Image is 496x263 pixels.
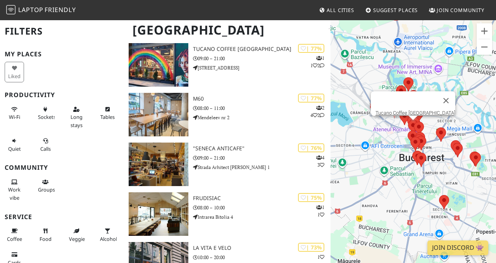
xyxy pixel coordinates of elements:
h3: Frudisiac [193,195,331,202]
p: 09:00 – 21:00 [193,154,331,162]
button: Sockets [36,103,55,124]
span: Laptop [18,5,43,14]
button: Zoom out [477,39,492,55]
a: Tucano Coffee [GEOGRAPHIC_DATA] [375,110,455,116]
span: Suggest Places [373,7,418,14]
h3: La Vita e Velo [193,245,331,251]
span: Long stays [71,113,83,128]
h3: Productivity [5,91,119,99]
a: Tucano Coffee Zimbabwe | 77% 112 Tucano Coffee [GEOGRAPHIC_DATA] 09:00 – 21:00 [STREET_ADDRESS] [124,43,331,87]
button: Veggie [67,225,86,245]
span: Food [40,235,52,242]
span: Quiet [8,145,21,152]
span: Join Community [437,7,484,14]
p: 08:00 – 11:00 [193,105,331,112]
button: Coffee [5,225,24,245]
span: Stable Wi-Fi [9,113,20,120]
h3: M60 [193,96,331,102]
button: Alcohol [98,225,117,245]
span: Veggie [69,235,85,242]
a: LaptopFriendly LaptopFriendly [6,3,76,17]
span: Alcohol [100,235,117,242]
button: Quiet [5,134,24,155]
img: Frudisiac [129,192,188,236]
h3: Community [5,164,119,171]
p: 10:00 – 20:00 [193,254,331,261]
h2: Filters [5,19,119,43]
img: LaptopFriendly [6,5,15,14]
span: Coffee [7,235,22,242]
img: "Seneca Anticafe" [129,143,188,186]
button: Long stays [67,103,86,131]
h3: "Seneca Anticafe" [193,145,331,152]
p: [STREET_ADDRESS] [193,64,331,71]
p: 1 1 [316,204,324,218]
span: Friendly [45,5,76,14]
p: 4 3 [316,154,324,169]
a: "Seneca Anticafe" | 76% 43 "Seneca Anticafe" 09:00 – 21:00 Strada Arhitect [PERSON_NAME] 1 [124,143,331,186]
p: 09:00 – 21:00 [193,55,331,62]
button: Groups [36,176,55,196]
button: Food [36,225,55,245]
p: Intrarea Bitolia 4 [193,213,331,221]
button: Calls [36,134,55,155]
img: M60 [129,93,188,136]
p: Mendeleev nr 2 [193,114,331,121]
button: Work vibe [5,176,24,204]
div: | 77% [298,94,324,103]
button: Zoom in [477,23,492,39]
p: 08:00 – 10:00 [193,204,331,211]
p: Strada Arhitect [PERSON_NAME] 1 [193,164,331,171]
h3: My Places [5,51,119,58]
a: Frudisiac | 75% 11 Frudisiac 08:00 – 10:00 Intrarea Bitolia 4 [124,192,331,236]
div: | 76% [298,143,324,152]
span: Group tables [38,186,55,193]
div: | 73% [298,243,324,252]
span: All Cities [327,7,354,14]
span: Work-friendly tables [100,113,115,120]
a: Suggest Places [362,3,421,17]
img: Tucano Coffee Zimbabwe [129,43,188,87]
a: All Cities [316,3,357,17]
span: Video/audio calls [40,145,51,152]
span: People working [8,186,21,201]
h3: Service [5,213,119,221]
button: Wi-Fi [5,103,24,124]
a: Join Community [426,3,487,17]
h1: [GEOGRAPHIC_DATA] [126,19,329,41]
div: | 75% [298,193,324,202]
p: 1 1 2 [310,54,324,69]
button: Close [437,91,455,110]
span: Power sockets [38,113,56,120]
p: 2 4 2 [310,104,324,119]
p: 1 [317,253,324,261]
a: M60 | 77% 242 M60 08:00 – 11:00 Mendeleev nr 2 [124,93,331,136]
a: Join Discord 👾 [427,240,488,255]
button: Tables [98,103,117,124]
